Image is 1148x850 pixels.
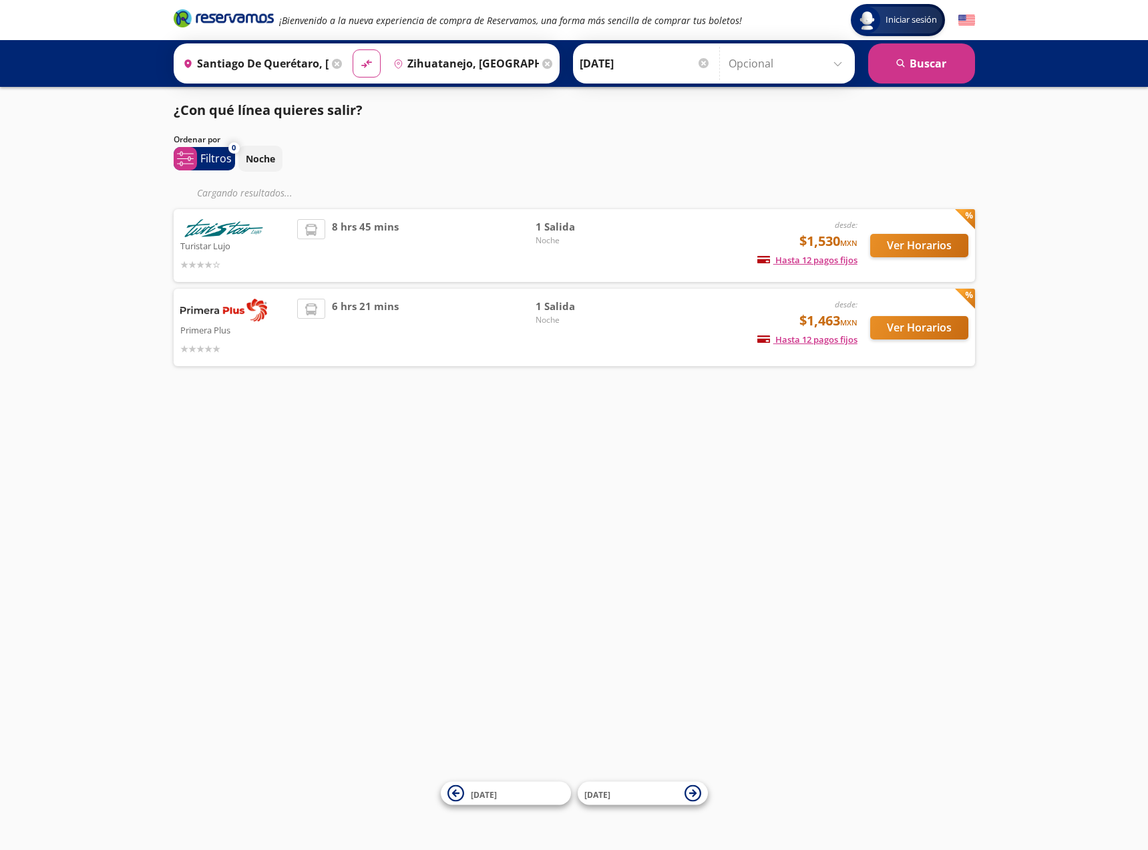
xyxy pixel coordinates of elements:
[174,8,274,28] i: Brand Logo
[332,299,399,356] span: 6 hrs 21 mins
[757,333,857,345] span: Hasta 12 pagos fijos
[174,8,274,32] a: Brand Logo
[197,186,293,199] em: Cargando resultados ...
[180,299,267,321] img: Primera Plus
[279,14,742,27] em: ¡Bienvenido a la nueva experiencia de compra de Reservamos, una forma más sencilla de comprar tus...
[757,254,857,266] span: Hasta 12 pagos fijos
[441,782,571,805] button: [DATE]
[200,150,232,166] p: Filtros
[536,219,629,235] span: 1 Salida
[799,231,857,251] span: $1,530
[332,219,399,272] span: 8 hrs 45 mins
[471,789,497,800] span: [DATE]
[232,142,236,154] span: 0
[584,789,610,800] span: [DATE]
[238,146,282,172] button: Noche
[180,219,267,237] img: Turistar Lujo
[174,147,235,170] button: 0Filtros
[174,134,220,146] p: Ordenar por
[578,782,708,805] button: [DATE]
[180,237,291,253] p: Turistar Lujo
[580,47,711,80] input: Elegir Fecha
[840,238,857,248] small: MXN
[388,47,539,80] input: Buscar Destino
[536,235,629,247] span: Noche
[799,311,857,331] span: $1,463
[840,317,857,327] small: MXN
[868,43,975,84] button: Buscar
[958,12,975,29] button: English
[180,321,291,337] p: Primera Plus
[870,234,968,257] button: Ver Horarios
[178,47,329,80] input: Buscar Origen
[536,314,629,326] span: Noche
[174,100,363,120] p: ¿Con qué línea quieres salir?
[835,299,857,310] em: desde:
[880,13,942,27] span: Iniciar sesión
[835,219,857,231] em: desde:
[246,152,275,166] p: Noche
[536,299,629,314] span: 1 Salida
[870,316,968,339] button: Ver Horarios
[729,47,848,80] input: Opcional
